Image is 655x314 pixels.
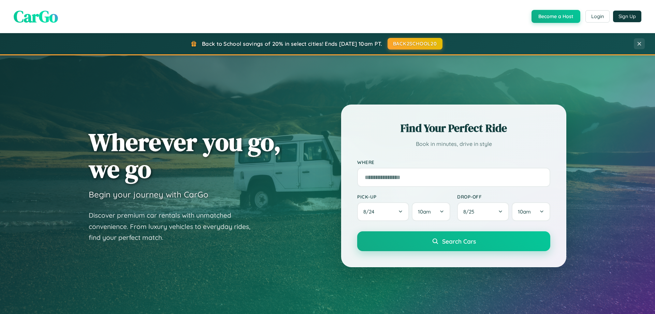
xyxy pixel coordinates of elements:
h3: Begin your journey with CarGo [89,189,208,200]
span: 10am [418,208,431,215]
button: 8/25 [457,202,509,221]
span: Search Cars [442,237,476,245]
h1: Wherever you go, we go [89,128,281,182]
button: Become a Host [532,10,580,23]
span: 10am [518,208,531,215]
span: Back to School savings of 20% in select cities! Ends [DATE] 10am PT. [202,40,382,47]
button: Search Cars [357,231,550,251]
h2: Find Your Perfect Ride [357,121,550,136]
button: 8/24 [357,202,409,221]
label: Pick-up [357,194,450,200]
button: Sign Up [613,11,641,22]
span: CarGo [14,5,58,28]
button: 10am [512,202,550,221]
label: Where [357,159,550,165]
span: 8 / 24 [363,208,378,215]
p: Discover premium car rentals with unmatched convenience. From luxury vehicles to everyday rides, ... [89,210,259,243]
button: Login [585,10,610,23]
p: Book in minutes, drive in style [357,139,550,149]
label: Drop-off [457,194,550,200]
button: 10am [412,202,450,221]
button: BACK2SCHOOL20 [388,38,442,50]
span: 8 / 25 [463,208,478,215]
